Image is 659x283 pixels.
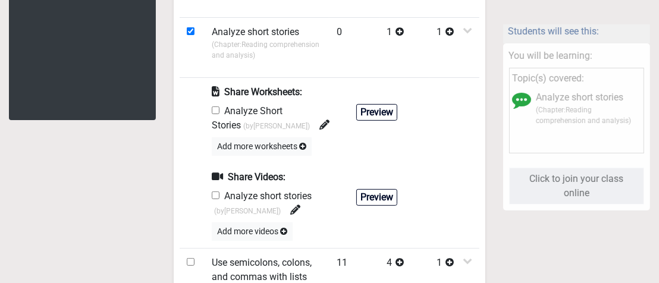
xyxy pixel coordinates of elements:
[212,170,285,184] label: Share Videos:
[214,207,281,215] span: (by [PERSON_NAME] )
[536,90,624,105] label: Analyze short stories
[212,137,312,156] button: Add more worksheets
[379,17,429,77] td: 1
[509,168,645,205] button: Click to join your class online
[212,25,299,39] label: Analyze short stories
[212,39,322,61] p: (Chapter: Reading comprehension and analysis )
[508,24,599,38] label: Students will see this:
[509,49,593,63] label: You will be learning:
[513,71,585,86] label: Topic(s) covered:
[212,222,293,241] button: Add more videos
[212,85,302,99] label: Share Worksheets:
[356,104,397,121] button: Preview
[356,189,397,206] button: Preview
[212,189,348,218] div: Analyze short stories
[429,17,479,77] td: 1
[212,104,348,133] div: Analyze Short Stories
[536,105,641,126] p: (Chapter: Reading comprehension and analysis )
[243,122,310,130] span: (by [PERSON_NAME] )
[329,17,379,77] td: 0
